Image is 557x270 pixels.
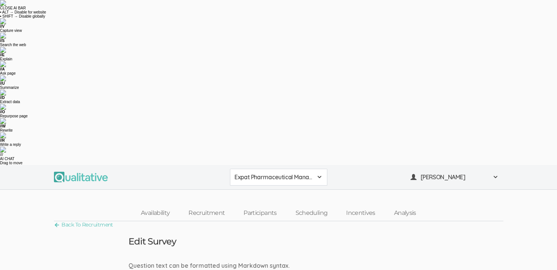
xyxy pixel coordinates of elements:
span: Expat Pharmaceutical Managers [235,173,313,181]
a: Participants [234,205,286,221]
button: Expat Pharmaceutical Managers [230,169,327,186]
span: [PERSON_NAME] [421,173,488,181]
a: Availability [131,205,179,221]
a: Scheduling [286,205,337,221]
div: Question text can be formatted using Markdown syntax. [123,261,434,270]
a: Analysis [385,205,426,221]
img: Qualitative [54,172,108,182]
a: Incentives [337,205,385,221]
button: [PERSON_NAME] [406,169,503,186]
a: Recruitment [179,205,234,221]
h3: Edit Survey [129,237,176,246]
a: Back To Recruitment [54,220,113,230]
